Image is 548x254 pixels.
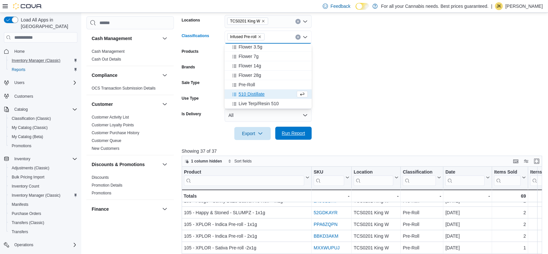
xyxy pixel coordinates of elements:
[258,35,262,39] button: Remove Infused Pre-roll from selection in this group
[1,105,80,114] button: Catalog
[225,42,312,52] button: Flower 3.5g
[7,218,80,227] button: Transfers (Classic)
[12,202,28,207] span: Manifests
[92,115,129,120] span: Customer Activity List
[225,52,312,61] button: Flower 7g
[445,169,485,186] div: Date
[282,130,305,136] span: Run Report
[92,35,160,42] button: Cash Management
[354,244,398,252] div: TCS0201 King W
[9,182,42,190] a: Inventory Count
[92,130,139,135] span: Customer Purchase History
[184,232,309,240] div: 105 - XPLOR - Indica Pre-roll - 2x1g
[9,182,77,190] span: Inventory Count
[275,127,312,140] button: Run Report
[184,169,304,186] div: Product
[491,2,492,10] p: |
[239,100,279,107] span: Live Terp/Resin 510
[92,122,134,128] span: Customer Loyalty Points
[14,49,25,54] span: Home
[92,35,132,42] h3: Cash Management
[314,169,344,186] div: SKU URL
[161,71,169,79] button: Compliance
[403,244,441,252] div: Pre-Roll
[12,116,51,121] span: Classification (Classic)
[238,127,267,140] span: Export
[92,190,111,196] span: Promotions
[1,47,80,56] button: Home
[12,155,33,163] button: Inventory
[9,57,63,64] a: Inventory Manager (Classic)
[12,220,44,225] span: Transfers (Classic)
[92,161,145,168] h3: Discounts & Promotions
[92,101,160,107] button: Customer
[225,157,254,165] button: Sort fields
[184,220,309,228] div: 105 - XPLOR - Indica Pre-roll - 1x1g
[12,58,60,63] span: Inventory Manager (Classic)
[225,61,312,71] button: Flower 14g
[445,169,490,186] button: Date
[12,48,27,55] a: Home
[12,165,49,171] span: Adjustments (Classic)
[182,96,199,101] label: Use Type
[86,84,174,95] div: Compliance
[494,209,526,217] div: 2
[7,123,80,132] button: My Catalog (Classic)
[230,34,256,40] span: Infused Pre-roll
[12,125,48,130] span: My Catalog (Classic)
[12,229,28,234] span: Transfers
[403,232,441,240] div: Pre-Roll
[92,191,111,195] a: Promotions
[7,209,80,218] button: Purchase Orders
[14,242,33,247] span: Operations
[9,228,77,236] span: Transfers
[314,192,349,200] div: -
[161,35,169,42] button: Cash Management
[227,18,268,25] span: TCS0201 King W
[92,72,117,78] h3: Compliance
[86,218,174,236] div: Finance
[161,100,169,108] button: Customer
[92,115,129,120] a: Customer Activity List
[494,169,521,186] div: Items Sold
[403,209,441,217] div: Pre-Roll
[9,164,77,172] span: Adjustments (Classic)
[239,72,261,78] span: Flower 28g
[92,183,123,188] span: Promotion Details
[9,210,44,218] a: Purchase Orders
[9,66,77,74] span: Reports
[161,205,169,213] button: Finance
[512,157,520,165] button: Keyboard shortcuts
[182,80,200,85] label: Sale Type
[494,192,526,200] div: 69
[230,18,260,24] span: TCS0201 King W
[92,138,121,143] span: Customer Queue
[9,133,46,141] a: My Catalog (Beta)
[12,241,77,249] span: Operations
[295,35,301,40] button: Clear input
[303,35,308,40] button: Close list of options
[354,220,398,228] div: TCS0201 King W
[184,169,309,186] button: Product
[356,3,369,10] input: Dark Mode
[86,174,174,200] div: Discounts & Promotions
[9,219,77,227] span: Transfers (Classic)
[522,157,530,165] button: Display options
[12,92,77,100] span: Customers
[354,169,393,186] div: Location
[445,220,490,228] div: [DATE]
[7,56,80,65] button: Inventory Manager (Classic)
[403,169,436,176] div: Classification
[12,47,77,55] span: Home
[7,182,80,191] button: Inventory Count
[239,91,265,97] span: 510 Distillate
[92,161,160,168] button: Discounts & Promotions
[314,210,338,215] a: 52GDKAYR
[1,78,80,87] button: Users
[92,49,124,54] a: Cash Management
[182,111,201,117] label: Is Delivery
[86,48,174,66] div: Cash Management
[314,233,338,239] a: BBKD3AKM
[314,222,338,227] a: PPA6ZQPN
